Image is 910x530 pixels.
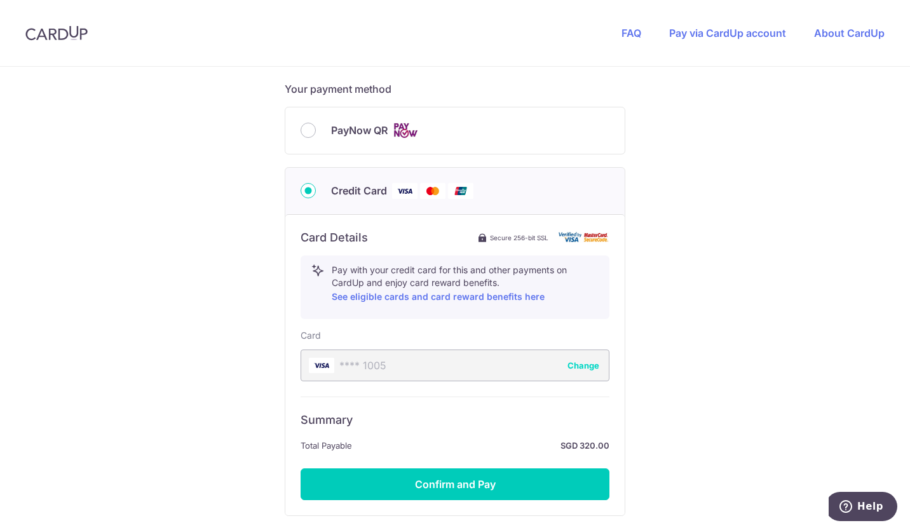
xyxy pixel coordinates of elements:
[567,359,599,372] button: Change
[301,230,368,245] h6: Card Details
[332,264,599,304] p: Pay with your credit card for this and other payments on CardUp and enjoy card reward benefits.
[25,25,88,41] img: CardUp
[621,27,641,39] a: FAQ
[357,438,609,453] strong: SGD 320.00
[420,183,445,199] img: Mastercard
[331,123,388,138] span: PayNow QR
[301,123,609,139] div: PayNow QR Cards logo
[301,468,609,500] button: Confirm and Pay
[301,412,609,428] h6: Summary
[559,232,609,243] img: card secure
[301,329,321,342] label: Card
[301,183,609,199] div: Credit Card Visa Mastercard Union Pay
[285,81,625,97] h5: Your payment method
[393,123,418,139] img: Cards logo
[332,291,545,302] a: See eligible cards and card reward benefits here
[301,438,352,453] span: Total Payable
[814,27,885,39] a: About CardUp
[448,183,473,199] img: Union Pay
[392,183,418,199] img: Visa
[490,233,548,243] span: Secure 256-bit SSL
[331,183,387,198] span: Credit Card
[669,27,786,39] a: Pay via CardUp account
[829,492,897,524] iframe: Opens a widget where you can find more information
